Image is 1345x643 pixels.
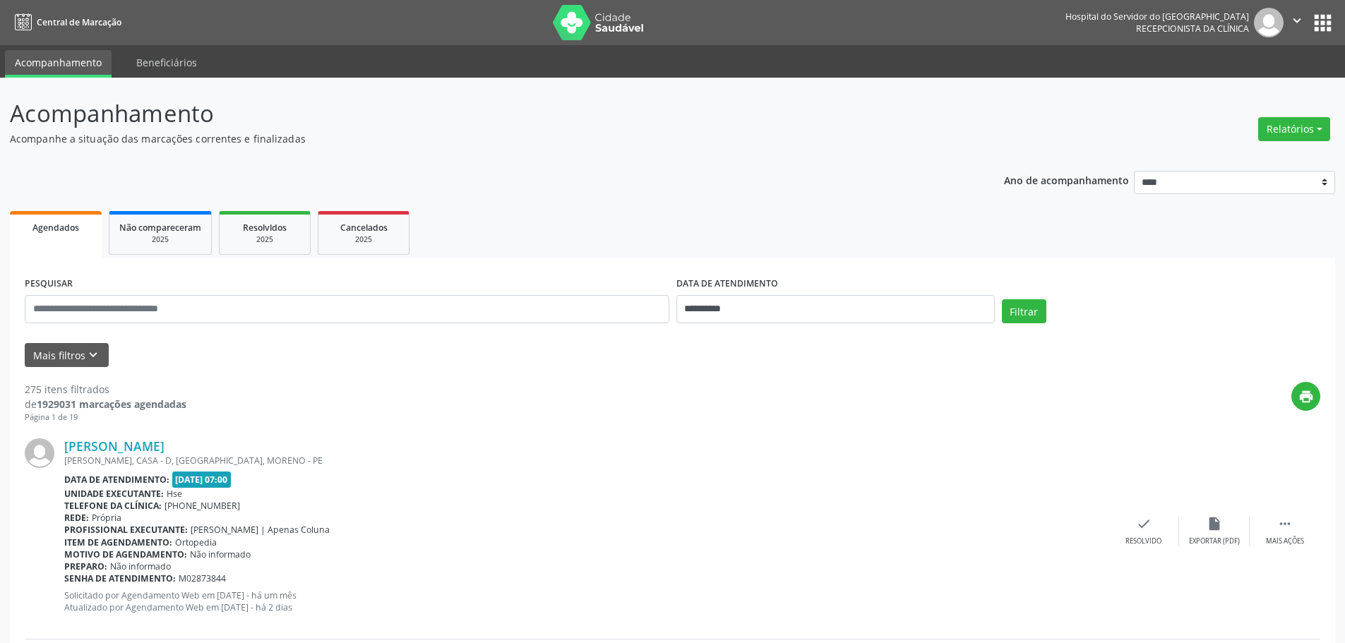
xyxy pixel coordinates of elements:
span: Recepcionista da clínica [1136,23,1249,35]
i: check [1136,516,1152,531]
i:  [1277,516,1293,531]
span: Não compareceram [119,222,201,234]
a: Beneficiários [126,50,207,75]
span: [PHONE_NUMBER] [165,500,240,512]
b: Data de atendimento: [64,474,169,486]
b: Telefone da clínica: [64,500,162,512]
p: Acompanhe a situação das marcações correntes e finalizadas [10,131,938,146]
div: 275 itens filtrados [25,382,186,397]
div: Hospital do Servidor do [GEOGRAPHIC_DATA] [1065,11,1249,23]
p: Solicitado por Agendamento Web em [DATE] - há um mês Atualizado por Agendamento Web em [DATE] - h... [64,589,1108,613]
button: print [1291,382,1320,411]
label: PESQUISAR [25,273,73,295]
strong: 1929031 marcações agendadas [37,397,186,411]
b: Preparo: [64,560,107,572]
div: 2025 [229,234,300,245]
b: Unidade executante: [64,488,164,500]
img: img [25,438,54,468]
span: Ortopedia [175,536,217,548]
b: Profissional executante: [64,524,188,536]
span: Resolvidos [243,222,287,234]
div: Resolvido [1125,536,1161,546]
span: [DATE] 07:00 [172,471,232,488]
div: Exportar (PDF) [1189,536,1240,546]
i: insert_drive_file [1207,516,1222,531]
div: Mais ações [1266,536,1304,546]
a: [PERSON_NAME] [64,438,165,454]
span: Agendados [32,222,79,234]
span: Própria [92,512,121,524]
i:  [1289,13,1305,28]
span: Central de Marcação [37,16,121,28]
p: Acompanhamento [10,96,938,131]
span: [PERSON_NAME] | Apenas Coluna [191,524,330,536]
span: Não informado [110,560,171,572]
img: img [1254,8,1284,37]
label: DATA DE ATENDIMENTO [676,273,778,295]
div: de [25,397,186,411]
button:  [1284,8,1310,37]
div: 2025 [119,234,201,245]
a: Central de Marcação [10,11,121,34]
p: Ano de acompanhamento [1004,171,1129,188]
button: Mais filtroskeyboard_arrow_down [25,343,109,368]
div: [PERSON_NAME], CASA - D, [GEOGRAPHIC_DATA], MORENO - PE [64,455,1108,467]
b: Rede: [64,512,89,524]
b: Motivo de agendamento: [64,548,187,560]
span: Hse [167,488,182,500]
b: Senha de atendimento: [64,572,176,584]
b: Item de agendamento: [64,536,172,548]
div: Página 1 de 19 [25,411,186,423]
span: Cancelados [340,222,388,234]
i: keyboard_arrow_down [85,347,101,363]
i: print [1298,389,1314,404]
button: Relatórios [1258,117,1330,141]
button: apps [1310,11,1335,35]
a: Acompanhamento [5,50,112,78]
div: 2025 [328,234,399,245]
span: M02873844 [179,572,226,584]
span: Não informado [190,548,251,560]
button: Filtrar [1002,299,1046,323]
